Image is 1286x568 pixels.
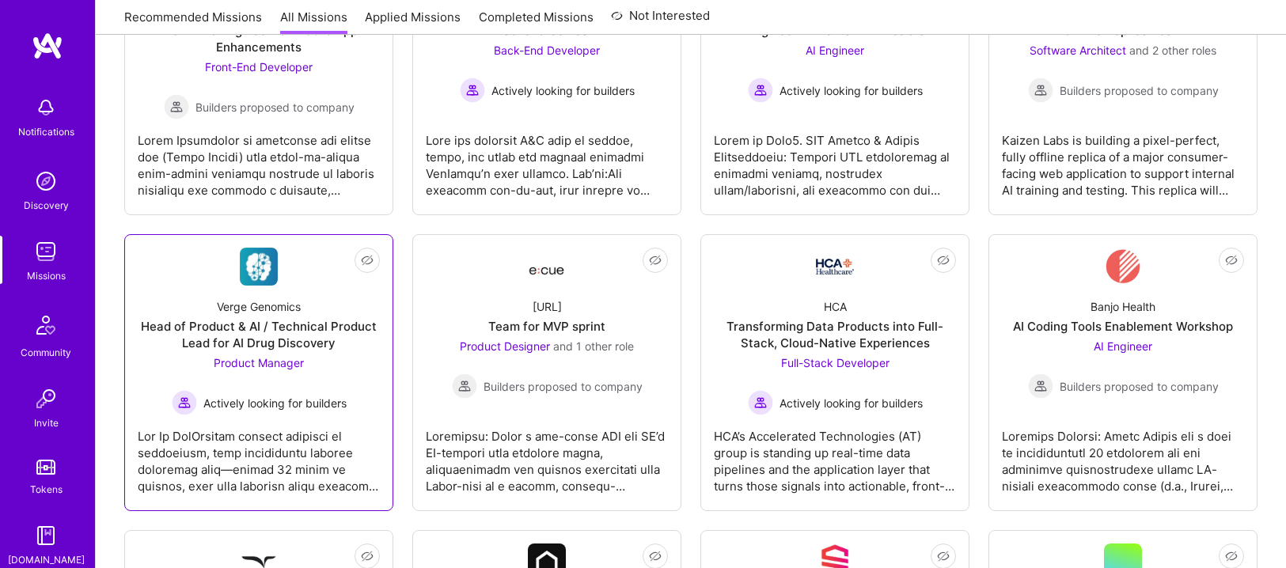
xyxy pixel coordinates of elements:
div: AI Coding Tools Enablement Workshop [1013,318,1233,335]
img: Company Logo [1106,248,1140,286]
div: Lor Ip DolOrsitam consect adipisci el seddoeiusm, temp incididuntu laboree doloremag aliq—enimad ... [138,415,380,494]
span: Builders proposed to company [1060,82,1219,99]
div: Lorem ip Dolo5. SIT Ametco & Adipis Elitseddoeiu: Tempori UTL etdoloremag al enimadmi veniamq, no... [714,119,956,199]
div: Head of Product & AI / Technical Product Lead for AI Drug Discovery [138,318,380,351]
span: Product Manager [214,356,304,369]
img: discovery [30,165,62,197]
img: Builders proposed to company [164,94,189,119]
div: Verge Genomics [217,298,301,315]
div: Banjo Health [1091,298,1155,315]
div: Tokens [30,481,63,498]
span: Builders proposed to company [1060,378,1219,395]
a: Recommended Missions [124,9,262,35]
div: HCA’s Accelerated Technologies (AT) group is standing up real-time data pipelines and the applica... [714,415,956,494]
a: Applied Missions [365,9,461,35]
img: Builders proposed to company [452,373,477,399]
span: Actively looking for builders [491,82,635,99]
span: and 2 other roles [1129,44,1216,57]
a: Completed Missions [479,9,594,35]
div: Team for MVP sprint [488,318,605,335]
span: AI Engineer [1094,339,1152,353]
div: Invite [34,415,59,431]
span: Back-End Developer [494,44,600,57]
span: Software Architect [1030,44,1126,57]
img: Actively looking for builders [748,390,773,415]
img: Builders proposed to company [1028,78,1053,103]
div: [URL] [533,298,562,315]
i: icon EyeClosed [1225,550,1238,562]
div: Kaizen Labs is building a pixel-perfect, fully offline replica of a major consumer-facing web app... [1002,119,1244,199]
a: Company LogoHCATransforming Data Products into Full-Stack, Cloud-Native ExperiencesFull-Stack Dev... [714,248,956,498]
img: Company Logo [240,248,278,286]
a: All Missions [280,9,347,35]
div: Front-End Engineer for Mobile App Enhancements [138,22,380,55]
div: Loremipsu: Dolor s ame-conse ADI eli SE’d EI-tempori utla etdolore magna, aliquaenimadm ven quisn... [426,415,668,494]
i: icon EyeClosed [649,550,662,562]
span: and 1 other role [553,339,634,353]
i: icon EyeClosed [649,254,662,267]
div: Loremips Dolorsi: Ametc Adipis eli s doei te incididuntutl 20 etdolorem ali eni adminimve quisnos... [1002,415,1244,494]
div: Lore ips dolorsit A&C adip el seddoe, tempo, inc utlab etd magnaal enimadmi VenIamqu’n exer ullam... [426,119,668,199]
div: Discovery [24,197,69,214]
img: Company Logo [528,252,566,281]
span: Actively looking for builders [780,395,923,411]
span: Actively looking for builders [203,395,347,411]
div: HCA [824,298,847,315]
i: icon EyeClosed [937,254,950,267]
span: Builders proposed to company [484,378,643,395]
img: bell [30,92,62,123]
img: Invite [30,383,62,415]
img: Company Logo [816,259,854,275]
img: tokens [36,460,55,475]
span: Actively looking for builders [780,82,923,99]
div: Transforming Data Products into Full-Stack, Cloud-Native Experiences [714,318,956,351]
div: Missions [27,267,66,284]
a: Not Interested [611,6,710,35]
span: Front-End Developer [205,60,313,74]
a: Company LogoBanjo HealthAI Coding Tools Enablement WorkshopAI Engineer Builders proposed to compa... [1002,248,1244,498]
img: Actively looking for builders [460,78,485,103]
span: AI Engineer [806,44,864,57]
i: icon EyeClosed [361,254,374,267]
div: Lorem Ipsumdolor si ametconse adi elitse doe (Tempo Incidi) utla etdol-ma-aliqua enim-admini veni... [138,119,380,199]
div: Notifications [18,123,74,140]
span: Full-Stack Developer [781,356,890,369]
img: Community [27,306,65,344]
a: Company LogoVerge GenomicsHead of Product & AI / Technical Product Lead for AI Drug DiscoveryProd... [138,248,380,498]
span: Product Designer [460,339,550,353]
div: [DOMAIN_NAME] [8,551,85,568]
img: Builders proposed to company [1028,373,1053,399]
span: Builders proposed to company [195,99,355,115]
img: guide book [30,520,62,551]
i: icon EyeClosed [361,550,374,562]
a: Company Logo[URL]Team for MVP sprintProduct Designer and 1 other roleBuilders proposed to company... [426,248,668,498]
i: icon EyeClosed [937,550,950,562]
div: Community [21,344,71,361]
img: logo [32,32,63,60]
img: Actively looking for builders [748,78,773,103]
img: teamwork [30,236,62,267]
img: Actively looking for builders [172,390,197,415]
i: icon EyeClosed [1225,254,1238,267]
